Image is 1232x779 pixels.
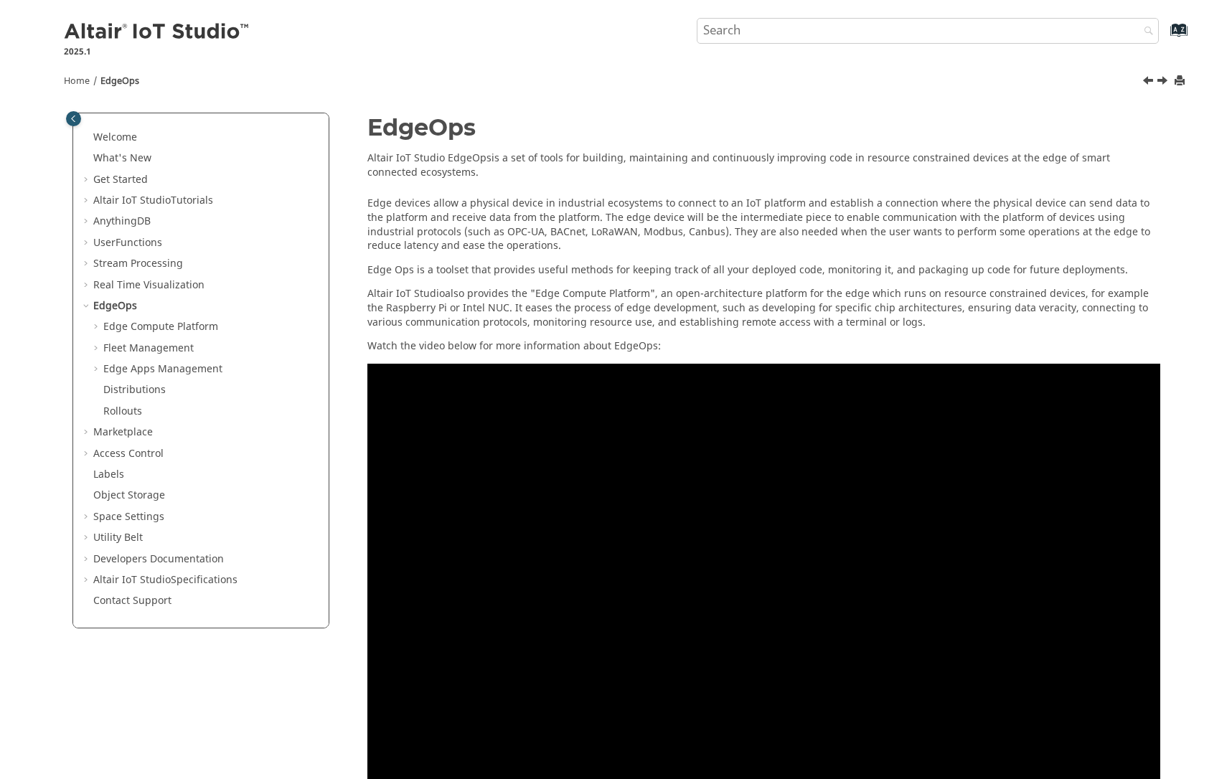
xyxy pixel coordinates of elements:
[93,446,164,461] a: Access Control
[93,214,151,229] a: AnythingDB
[82,257,93,271] span: Expand Stream Processing
[82,447,93,461] span: Expand Access Control
[92,320,103,334] span: Expand Edge Compute Platform
[367,339,1160,354] p: Watch the video below for more information about EdgeOps:
[93,193,171,208] span: Altair IoT Studio
[93,467,124,482] a: Labels
[42,62,1190,95] nav: Tools
[93,509,164,524] a: Space Settings
[82,299,93,313] span: Collapse EdgeOps
[93,256,183,271] a: Stream Processing
[64,21,252,44] img: Altair IoT Studio
[1144,74,1155,91] a: Previous topic: Share Workbooks
[93,593,171,608] a: Contact Support
[1147,29,1179,44] a: Go to index terms page
[367,197,1160,252] p: Edge devices allow a physical device in industrial ecosystems to connect to an IoT platform and e...
[1175,72,1187,91] button: Print this page
[100,75,139,88] a: EdgeOps
[64,75,90,88] a: Home
[82,278,93,293] span: Expand Real Time Visualization
[103,382,166,397] a: Distributions
[367,151,445,166] span: Altair IoT Studio
[93,193,213,208] a: Altair IoT StudioTutorials
[103,362,222,377] a: Edge Apps Management
[93,488,165,503] a: Object Storage
[82,173,93,187] span: Expand Get Started
[93,235,162,250] a: UserFunctions
[93,572,171,587] span: Altair IoT Studio
[82,236,93,250] span: Expand UserFunctions
[103,319,218,334] a: Edge Compute Platform
[116,235,162,250] span: Functions
[93,572,238,587] a: Altair IoT StudioSpecifications
[93,151,151,166] a: What's New
[103,404,142,419] a: Rollouts
[448,151,492,166] span: EdgeOps
[82,131,320,608] ul: Table of Contents
[93,172,148,187] a: Get Started
[82,510,93,524] span: Expand Space Settings
[93,278,204,293] a: Real Time Visualization
[367,151,1160,179] p: is a set of tools for building, maintaining and continuously improving code in resource constrain...
[697,18,1159,44] input: Search query
[93,130,137,145] a: Welcome
[1158,74,1170,91] a: Next topic: Edge Compute Platform
[93,530,143,545] a: Utility Belt
[92,362,103,377] span: Expand Edge Apps Management
[367,287,1160,329] p: also provides the "Edge Compute Platform", an open-architecture platform for the edge which runs ...
[93,552,224,567] a: Developers Documentation
[93,425,153,440] a: Marketplace
[82,425,93,440] span: Expand Marketplace
[82,552,93,567] span: Expand Developers Documentation
[82,194,93,208] span: Expand Altair IoT StudioTutorials
[367,263,1160,278] p: Edge Ops is a toolset that provides useful methods for keeping track of all your deployed code, m...
[82,214,93,229] span: Expand AnythingDB
[92,341,103,356] span: Expand Fleet Management
[367,113,476,141] span: EdgeOps
[93,298,137,313] a: EdgeOps
[103,341,194,356] a: Fleet Management
[82,573,93,587] span: Expand Altair IoT StudioSpecifications
[82,531,93,545] span: Expand Utility Belt
[64,45,252,58] p: 2025.1
[367,286,445,301] span: Altair IoT Studio
[66,111,81,126] button: Toggle publishing table of content
[1125,18,1165,46] button: Search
